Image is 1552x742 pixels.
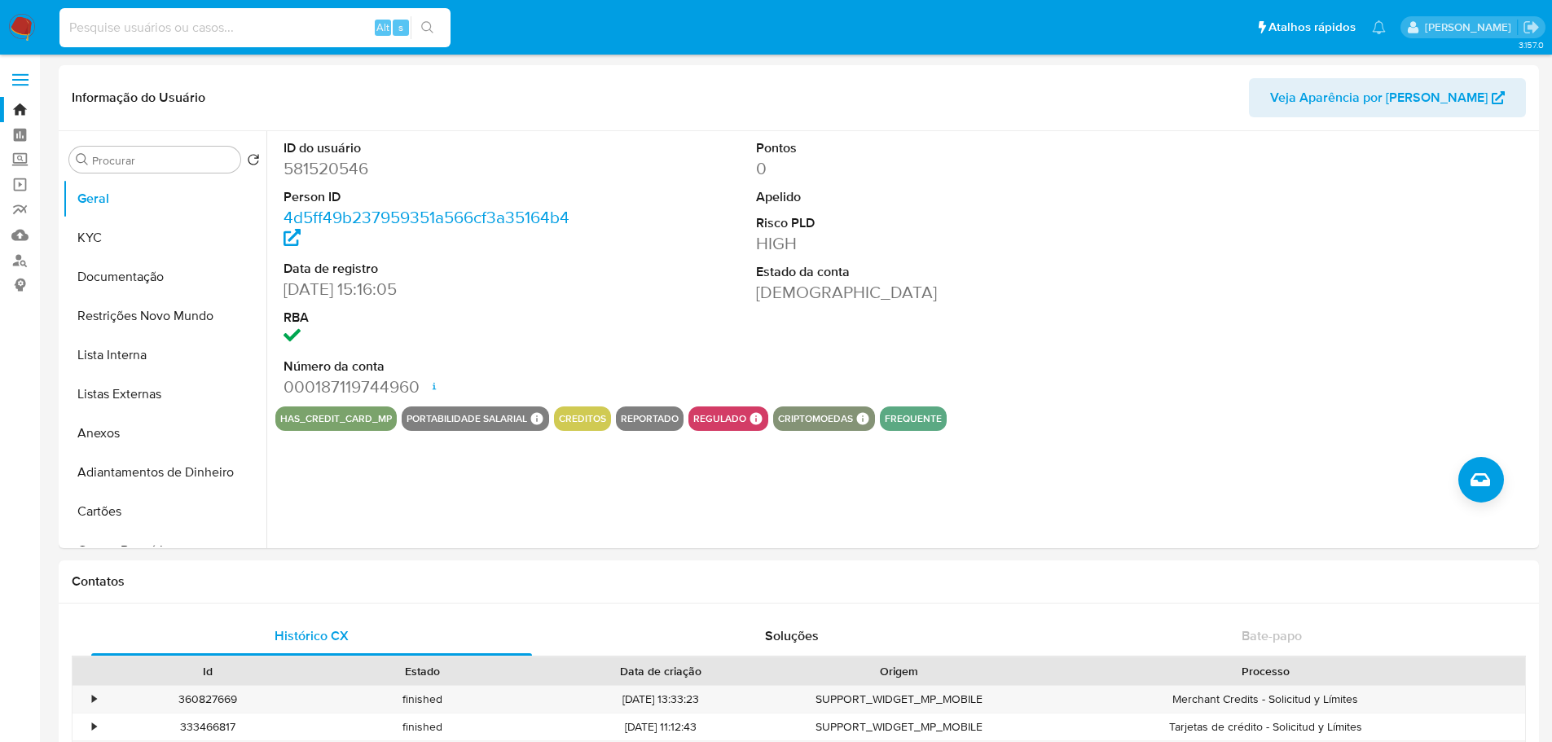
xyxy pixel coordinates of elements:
input: Procurar [92,153,234,168]
div: Data de criação [541,663,780,679]
div: [DATE] 11:12:43 [530,713,792,740]
button: has_credit_card_mp [280,415,392,422]
button: Veja Aparência por [PERSON_NAME] [1249,78,1526,117]
button: criptomoedas [778,415,853,422]
dt: Pontos [756,139,1055,157]
button: Cartões [63,492,266,531]
div: finished [315,686,530,713]
span: Soluções [765,626,819,645]
input: Pesquise usuários ou casos... [59,17,451,38]
button: Documentação [63,257,266,296]
dt: Risco PLD [756,214,1055,232]
div: finished [315,713,530,740]
span: s [398,20,403,35]
div: Estado [327,663,518,679]
button: Lista Interna [63,336,266,375]
div: Id [112,663,304,679]
a: 4d5ff49b237959351a566cf3a35164b4 [284,205,569,252]
dt: Data de registro [284,260,583,278]
dt: Número da conta [284,358,583,375]
span: Atalhos rápidos [1268,19,1356,36]
dt: Estado da conta [756,263,1055,281]
button: creditos [559,415,606,422]
dd: HIGH [756,232,1055,255]
div: • [92,692,96,707]
h1: Informação do Usuário [72,90,205,106]
dd: [DATE] 15:16:05 [284,278,583,301]
div: Origem [803,663,995,679]
dd: 000187119744960 [284,375,583,398]
a: Sair [1523,19,1540,36]
div: [DATE] 13:33:23 [530,686,792,713]
button: Geral [63,179,266,218]
button: regulado [693,415,746,422]
span: Alt [376,20,389,35]
span: Bate-papo [1242,626,1302,645]
dd: 581520546 [284,157,583,180]
dt: ID do usuário [284,139,583,157]
dt: RBA [284,309,583,327]
button: Contas Bancárias [63,531,266,570]
button: Procurar [76,153,89,166]
h1: Contatos [72,573,1526,590]
div: Tarjetas de crédito - Solicitud y Límites [1006,713,1525,740]
button: Listas Externas [63,375,266,414]
div: • [92,719,96,735]
div: Merchant Credits - Solicitud y Límites [1006,686,1525,713]
p: lucas.portella@mercadolivre.com [1425,20,1517,35]
span: Veja Aparência por [PERSON_NAME] [1270,78,1488,117]
button: Retornar ao pedido padrão [247,153,260,171]
div: SUPPORT_WIDGET_MP_MOBILE [792,686,1006,713]
dd: [DEMOGRAPHIC_DATA] [756,281,1055,304]
button: Anexos [63,414,266,453]
div: Processo [1018,663,1514,679]
button: KYC [63,218,266,257]
dt: Person ID [284,188,583,206]
div: 333466817 [101,713,315,740]
div: 360827669 [101,686,315,713]
a: Notificações [1372,20,1386,34]
div: SUPPORT_WIDGET_MP_MOBILE [792,713,1006,740]
button: frequente [885,415,942,422]
span: Histórico CX [275,626,349,645]
button: Restrições Novo Mundo [63,296,266,336]
button: Adiantamentos de Dinheiro [63,453,266,492]
button: search-icon [411,16,444,39]
button: reportado [621,415,679,422]
button: Portabilidade Salarial [407,415,527,422]
dd: 0 [756,157,1055,180]
dt: Apelido [756,188,1055,206]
